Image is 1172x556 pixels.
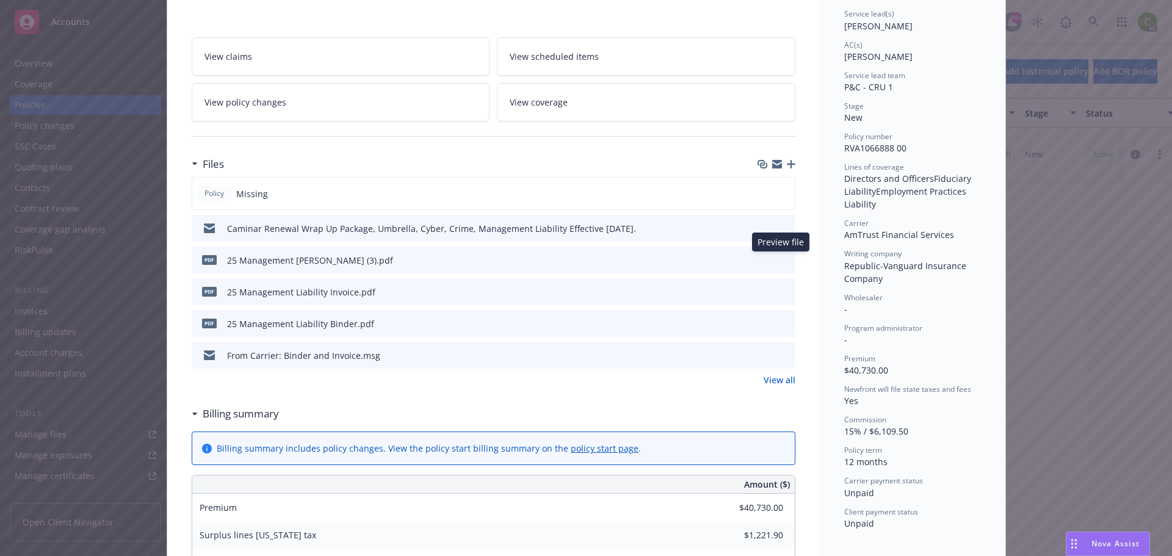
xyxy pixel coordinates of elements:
span: Missing [236,187,268,200]
div: 25 Management Liability Binder.pdf [227,317,374,330]
input: 0.00 [711,526,790,544]
div: Drag to move [1066,532,1082,555]
span: Lines of coverage [844,162,904,172]
span: 15% / $6,109.50 [844,425,908,437]
span: AC(s) [844,40,863,50]
span: Policy [202,188,226,199]
button: Nova Assist [1066,532,1150,556]
span: View policy changes [204,96,286,109]
button: download file [760,317,770,330]
span: Service lead team [844,70,905,81]
a: View claims [192,37,490,76]
h3: Billing summary [203,406,279,422]
span: Yes [844,395,858,406]
span: [PERSON_NAME] [844,20,913,32]
span: - [844,303,847,315]
span: View coverage [510,96,568,109]
div: From Carrier: Binder and Invoice.msg [227,349,380,362]
button: preview file [780,317,790,330]
span: Premium [844,353,875,364]
span: Program administrator [844,323,922,333]
button: preview file [780,254,790,267]
button: preview file [780,286,790,298]
span: Surplus lines [US_STATE] tax [200,529,316,541]
span: Client payment status [844,507,918,517]
span: View scheduled items [510,50,599,63]
span: Policy term [844,445,882,455]
span: Directors and Officers [844,173,934,184]
h3: Files [203,156,224,172]
button: download file [760,254,770,267]
span: [PERSON_NAME] [844,51,913,62]
a: View policy changes [192,83,490,121]
div: Billing summary includes policy changes. View the policy start billing summary on the . [217,442,641,455]
span: 12 months [844,456,888,468]
span: Nova Assist [1091,538,1140,549]
span: $40,730.00 [844,364,888,376]
span: pdf [202,255,217,264]
span: Premium [200,502,237,513]
span: pdf [202,319,217,328]
button: download file [760,222,770,235]
span: Stage [844,101,864,111]
button: download file [760,286,770,298]
span: Policy number [844,131,892,142]
span: RVA1066888 00 [844,142,906,154]
button: download file [760,349,770,362]
span: Commission [844,414,886,425]
div: Preview file [752,233,809,251]
span: Carrier payment status [844,475,923,486]
span: Fiduciary Liability [844,173,974,197]
span: Newfront will file state taxes and fees [844,384,971,394]
span: Carrier [844,218,869,228]
input: 0.00 [711,499,790,517]
div: 25 Management Liability Invoice.pdf [227,286,375,298]
span: Service lead(s) [844,9,894,19]
div: Caminar Renewal Wrap Up Package, Umbrella, Cyber, Crime, Management Liability Effective [DATE]. [227,222,636,235]
span: pdf [202,287,217,296]
span: Unpaid [844,518,874,529]
span: Republic-Vanguard Insurance Company [844,260,969,284]
span: Amount ($) [744,478,790,491]
span: Employment Practices Liability [844,186,969,210]
div: Billing summary [192,406,279,422]
a: View all [764,374,795,386]
span: Writing company [844,248,902,259]
span: AmTrust Financial Services [844,229,954,240]
a: policy start page [571,442,638,454]
button: preview file [780,222,790,235]
div: 25 Management [PERSON_NAME] (3).pdf [227,254,393,267]
button: preview file [780,349,790,362]
span: Wholesaler [844,292,883,303]
span: View claims [204,50,252,63]
span: Unpaid [844,487,874,499]
span: P&C - CRU 1 [844,81,893,93]
div: Files [192,156,224,172]
a: View coverage [497,83,795,121]
span: New [844,112,863,123]
span: - [844,334,847,345]
a: View scheduled items [497,37,795,76]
